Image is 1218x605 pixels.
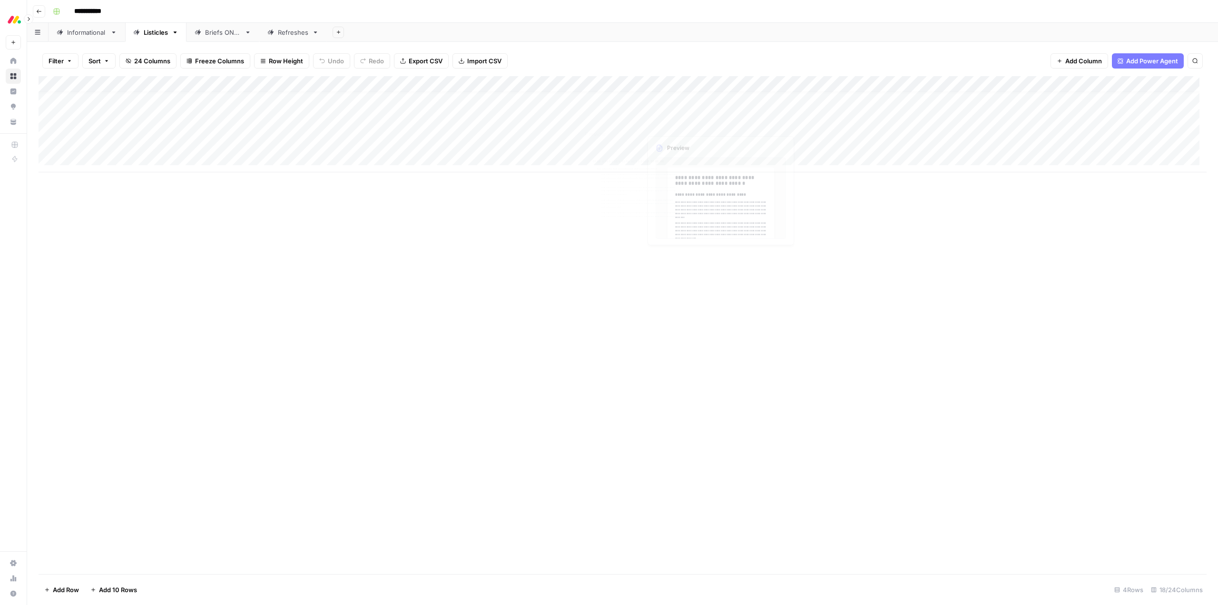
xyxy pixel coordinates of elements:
span: Add Column [1065,56,1102,66]
span: Redo [369,56,384,66]
div: Refreshes [278,28,308,37]
div: Briefs ONLY [205,28,241,37]
span: Filter [49,56,64,66]
a: Settings [6,555,21,571]
span: Add Power Agent [1126,56,1178,66]
span: Row Height [269,56,303,66]
img: Monday.com Logo [6,11,23,28]
span: Import CSV [467,56,501,66]
a: Listicles [125,23,187,42]
button: Redo [354,53,390,69]
a: Briefs ONLY [187,23,259,42]
span: Add Row [53,585,79,595]
span: Undo [328,56,344,66]
div: Informational [67,28,107,37]
button: Undo [313,53,350,69]
span: Add 10 Rows [99,585,137,595]
span: Sort [88,56,101,66]
div: 4 Rows [1110,582,1147,597]
button: Export CSV [394,53,449,69]
button: Add Row [39,582,85,597]
a: Insights [6,84,21,99]
button: Freeze Columns [180,53,250,69]
a: Usage [6,571,21,586]
div: 18/24 Columns [1147,582,1207,597]
button: Help + Support [6,586,21,601]
a: Informational [49,23,125,42]
a: Your Data [6,114,21,129]
span: Export CSV [409,56,442,66]
div: Listicles [144,28,168,37]
button: Filter [42,53,79,69]
button: Add Column [1051,53,1108,69]
button: Sort [82,53,116,69]
button: Import CSV [452,53,508,69]
button: Row Height [254,53,309,69]
span: Freeze Columns [195,56,244,66]
button: 24 Columns [119,53,177,69]
button: Add 10 Rows [85,582,143,597]
a: Refreshes [259,23,327,42]
a: Home [6,53,21,69]
a: Opportunities [6,99,21,114]
span: 24 Columns [134,56,170,66]
button: Add Power Agent [1112,53,1184,69]
a: Browse [6,69,21,84]
button: Workspace: Monday.com [6,8,21,31]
